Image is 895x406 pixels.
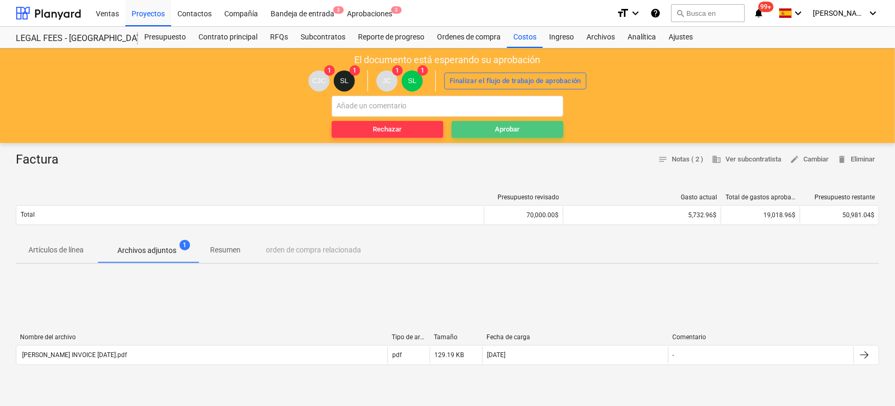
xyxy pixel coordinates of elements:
[373,124,402,136] div: Rechazar
[580,27,621,48] a: Archivos
[629,7,642,19] i: keyboard_arrow_down
[759,2,774,12] span: 99+
[673,351,674,359] div: -
[671,4,745,22] button: Busca en
[867,7,879,19] i: keyboard_arrow_down
[568,194,717,201] div: Gasto actual
[489,194,559,201] div: Presupuesto revisado
[712,155,721,164] span: business
[16,151,67,168] div: Factura
[621,27,662,48] a: Analítica
[708,151,785,168] button: Ver subcontratista
[450,75,581,87] div: Finalizar el flujo de trabajo de aprobación
[21,210,35,219] p: Total
[444,73,586,89] button: Finalizar el flujo de trabajo de aprobación
[842,356,895,406] iframe: Chat Widget
[813,9,866,17] span: [PERSON_NAME]
[324,65,335,76] span: 1
[654,151,708,168] button: Notas ( 2 )
[487,351,505,359] div: [DATE]
[484,207,563,224] div: 70,000.00$
[28,245,84,256] p: Artículos de línea
[676,9,684,17] span: search
[833,151,879,168] button: Eliminar
[355,54,541,66] p: El documento está esperando su aprobación
[210,245,241,256] p: Resumen
[568,211,717,219] div: 5,732.96$
[486,333,664,341] div: Fecha de carga
[658,155,668,164] span: notes
[383,77,391,85] span: JC
[334,70,355,92] div: Sofia Lanuza
[392,351,402,359] div: pdf
[180,240,190,250] span: 1
[785,151,833,168] button: Cambiar
[392,333,425,341] div: Tipo de archivo
[391,6,402,14] span: 3
[792,7,804,19] i: keyboard_arrow_down
[417,65,428,76] span: 1
[658,154,703,166] span: Notas ( 2 )
[725,194,796,201] div: Total de gastos aprobados
[117,245,176,256] p: Archivos adjuntos
[402,70,423,92] div: Sofia Lanuza
[543,27,580,48] a: Ingreso
[332,121,443,138] button: Rechazar
[138,27,192,48] a: Presupuesto
[352,27,431,48] a: Reporte de progreso
[192,27,264,48] a: Contrato principal
[712,154,781,166] span: Ver subcontratista
[294,27,352,48] a: Subcontratos
[332,96,563,117] input: Añade un comentario
[753,7,764,19] i: notifications
[842,211,874,219] span: 50,981.04$
[392,65,403,76] span: 1
[434,333,478,341] div: Tamaño
[672,333,850,341] div: Comentario
[309,70,330,92] div: Carlos Joel Cedeño
[837,154,875,166] span: Eliminar
[264,27,294,48] a: RFQs
[376,70,397,92] div: Jorge Choy
[312,77,326,85] span: CJC
[431,27,507,48] a: Ordenes de compra
[20,333,383,341] div: Nombre del archivo
[790,154,829,166] span: Cambiar
[16,33,125,44] div: LEGAL FEES - [GEOGRAPHIC_DATA][PERSON_NAME]
[350,65,360,76] span: 1
[434,351,464,359] div: 129.19 KB
[495,124,520,136] div: Aprobar
[650,7,661,19] i: Base de conocimientos
[721,207,800,224] div: 19,018.96$
[21,351,127,359] div: [PERSON_NAME] INVOICE [DATE].pdf
[452,121,563,138] button: Aprobar
[340,77,349,85] span: SL
[333,6,344,14] span: 3
[616,7,629,19] i: format_size
[408,77,416,85] span: SL
[804,194,875,201] div: Presupuesto restante
[837,155,847,164] span: delete
[662,27,699,48] a: Ajustes
[507,27,543,48] a: Costos
[790,155,799,164] span: edit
